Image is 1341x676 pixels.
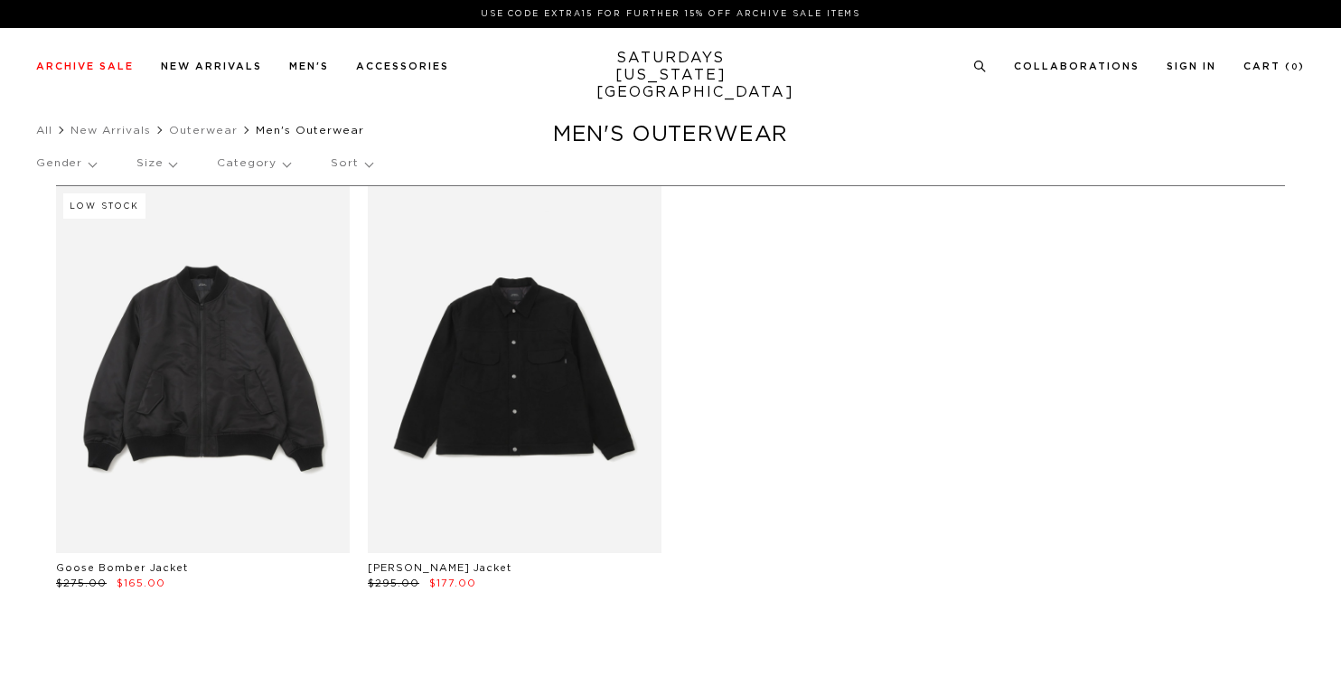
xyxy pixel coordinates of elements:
[331,143,371,184] p: Sort
[43,7,1298,21] p: Use Code EXTRA15 for Further 15% Off Archive Sale Items
[1291,63,1299,71] small: 0
[596,50,746,101] a: SATURDAYS[US_STATE][GEOGRAPHIC_DATA]
[169,125,238,136] a: Outerwear
[1014,61,1139,71] a: Collaborations
[117,578,165,588] span: $165.00
[356,61,449,71] a: Accessories
[217,143,290,184] p: Category
[256,125,364,136] span: Men's Outerwear
[161,61,262,71] a: New Arrivals
[289,61,329,71] a: Men's
[36,143,96,184] p: Gender
[63,193,145,219] div: Low Stock
[429,578,476,588] span: $177.00
[1243,61,1305,71] a: Cart (0)
[56,563,188,573] a: Goose Bomber Jacket
[136,143,176,184] p: Size
[56,578,107,588] span: $275.00
[70,125,151,136] a: New Arrivals
[368,563,511,573] a: [PERSON_NAME] Jacket
[368,578,419,588] span: $295.00
[36,61,134,71] a: Archive Sale
[36,125,52,136] a: All
[1167,61,1216,71] a: Sign In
